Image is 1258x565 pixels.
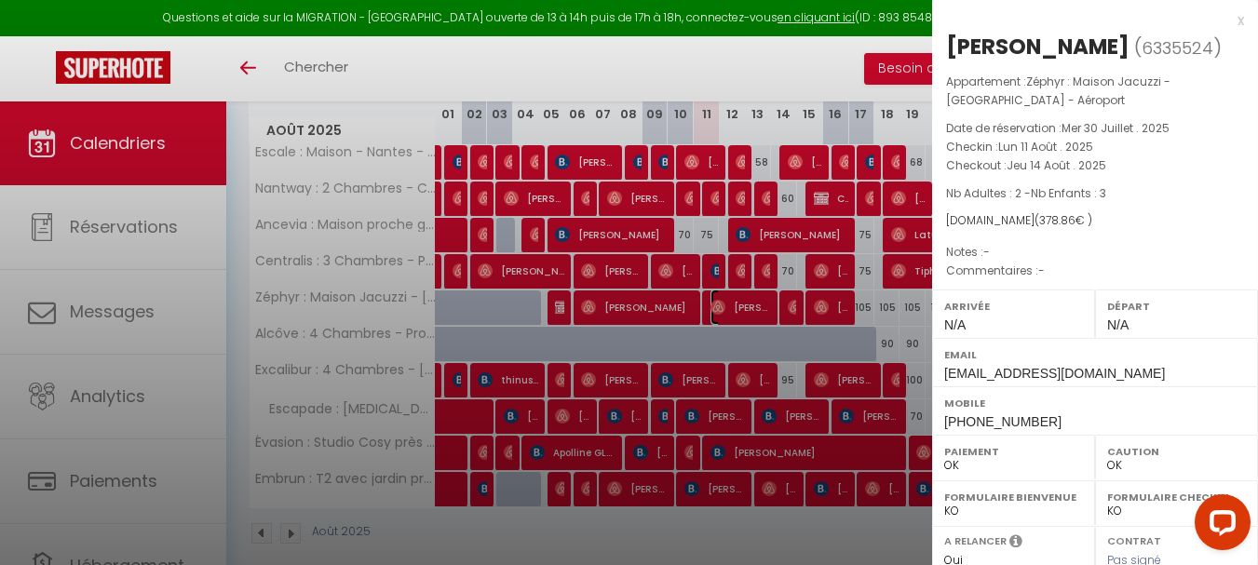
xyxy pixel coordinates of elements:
label: Email [944,345,1246,364]
span: Lun 11 Août . 2025 [998,139,1093,155]
span: Zéphyr : Maison Jacuzzi - [GEOGRAPHIC_DATA] - Aéroport [946,74,1170,108]
span: - [983,244,990,260]
span: Jeu 14 Août . 2025 [1007,157,1106,173]
span: Nb Enfants : 3 [1031,185,1106,201]
span: [PHONE_NUMBER] [944,414,1062,429]
span: ( € ) [1035,212,1092,228]
div: [PERSON_NAME] [946,32,1129,61]
label: Paiement [944,442,1083,461]
div: x [932,9,1244,32]
span: ( ) [1134,34,1222,61]
iframe: LiveChat chat widget [1180,487,1258,565]
span: Mer 30 Juillet . 2025 [1062,120,1170,136]
p: Date de réservation : [946,119,1244,138]
label: Caution [1107,442,1246,461]
span: Nb Adultes : 2 - [946,185,1106,201]
p: Notes : [946,243,1244,262]
p: Checkout : [946,156,1244,175]
label: Contrat [1107,533,1161,545]
label: Formulaire Checkin [1107,488,1246,506]
span: 378.86 [1039,212,1075,228]
div: [DOMAIN_NAME] [946,212,1244,230]
label: Mobile [944,394,1246,412]
span: - [1038,262,1045,278]
i: Sélectionner OUI si vous souhaiter envoyer les séquences de messages post-checkout [1009,533,1022,554]
span: [EMAIL_ADDRESS][DOMAIN_NAME] [944,366,1165,381]
span: N/A [1107,317,1129,332]
label: Arrivée [944,297,1083,316]
label: Départ [1107,297,1246,316]
span: N/A [944,317,966,332]
label: A relancer [944,533,1007,549]
label: Formulaire Bienvenue [944,488,1083,506]
p: Commentaires : [946,262,1244,280]
p: Appartement : [946,73,1244,110]
p: Checkin : [946,138,1244,156]
span: 6335524 [1142,36,1213,60]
